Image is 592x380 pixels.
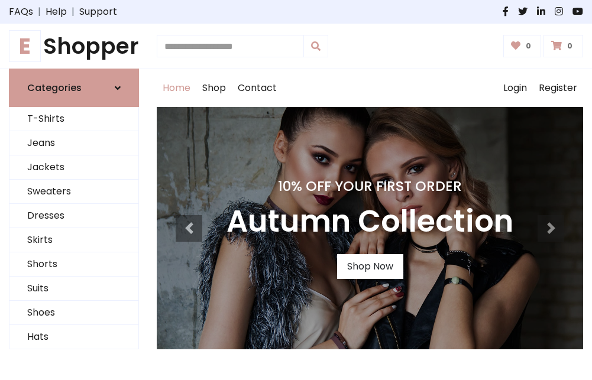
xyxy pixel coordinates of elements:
[9,69,139,107] a: Categories
[79,5,117,19] a: Support
[9,204,138,228] a: Dresses
[9,131,138,155] a: Jeans
[27,82,82,93] h6: Categories
[9,277,138,301] a: Suits
[9,228,138,252] a: Skirts
[33,5,46,19] span: |
[564,41,575,51] span: 0
[497,69,533,107] a: Login
[9,252,138,277] a: Shorts
[227,204,513,240] h3: Autumn Collection
[9,180,138,204] a: Sweaters
[503,35,542,57] a: 0
[46,5,67,19] a: Help
[232,69,283,107] a: Contact
[67,5,79,19] span: |
[9,30,41,62] span: E
[9,5,33,19] a: FAQs
[9,107,138,131] a: T-Shirts
[544,35,583,57] a: 0
[533,69,583,107] a: Register
[9,155,138,180] a: Jackets
[227,178,513,194] h4: 10% Off Your First Order
[523,41,534,51] span: 0
[196,69,232,107] a: Shop
[157,69,196,107] a: Home
[9,33,139,59] a: EShopper
[9,301,138,325] a: Shoes
[337,254,403,279] a: Shop Now
[9,33,139,59] h1: Shopper
[9,325,138,349] a: Hats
